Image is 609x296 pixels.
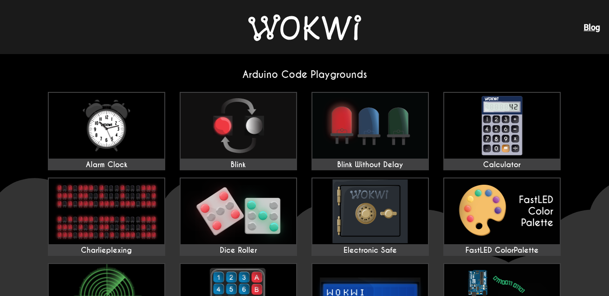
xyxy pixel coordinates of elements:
[312,246,428,255] div: Electronic Safe
[312,93,428,159] img: Blink Without Delay
[444,160,560,169] div: Calculator
[49,246,164,255] div: Charlieplexing
[41,68,569,81] h2: Arduino Code Playgrounds
[181,93,296,159] img: Blink
[312,178,428,244] img: Electronic Safe
[181,178,296,244] img: Dice Roller
[181,160,296,169] div: Blink
[443,92,561,170] a: Calculator
[180,92,297,170] a: Blink
[444,93,560,159] img: Calculator
[49,178,164,244] img: Charlieplexing
[444,246,560,255] div: FastLED ColorPalette
[49,93,164,159] img: Alarm Clock
[181,246,296,255] div: Dice Roller
[248,14,361,41] img: Wokwi
[180,178,297,256] a: Dice Roller
[444,178,560,244] img: FastLED ColorPalette
[311,178,429,256] a: Electronic Safe
[312,160,428,169] div: Blink Without Delay
[311,92,429,170] a: Blink Without Delay
[443,178,561,256] a: FastLED ColorPalette
[48,178,165,256] a: Charlieplexing
[48,92,165,170] a: Alarm Clock
[584,23,600,32] a: Blog
[49,160,164,169] div: Alarm Clock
